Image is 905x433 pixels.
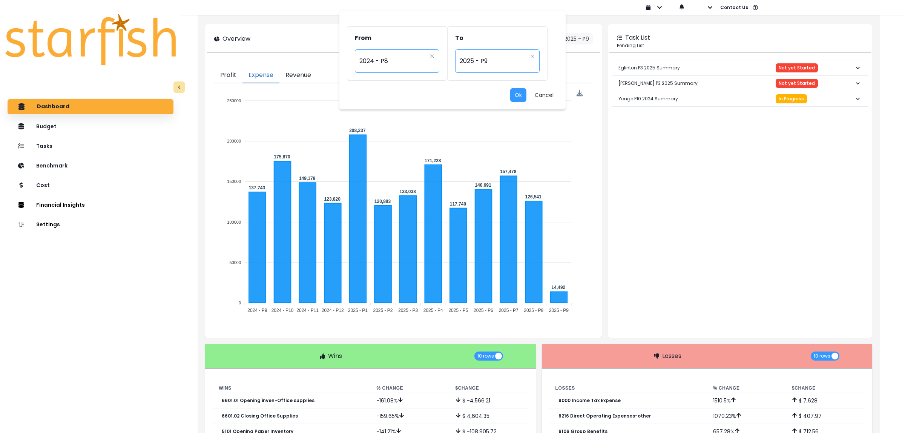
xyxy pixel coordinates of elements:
button: Clear [530,52,535,60]
span: 2025 - P9 [460,52,527,70]
svg: close [530,54,535,58]
span: 2024 - P8 [359,52,427,70]
button: Cancel [530,88,558,102]
span: From [355,34,371,42]
button: Ok [510,88,526,102]
svg: close [430,54,434,58]
span: To [455,34,463,42]
button: Clear [430,52,434,60]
